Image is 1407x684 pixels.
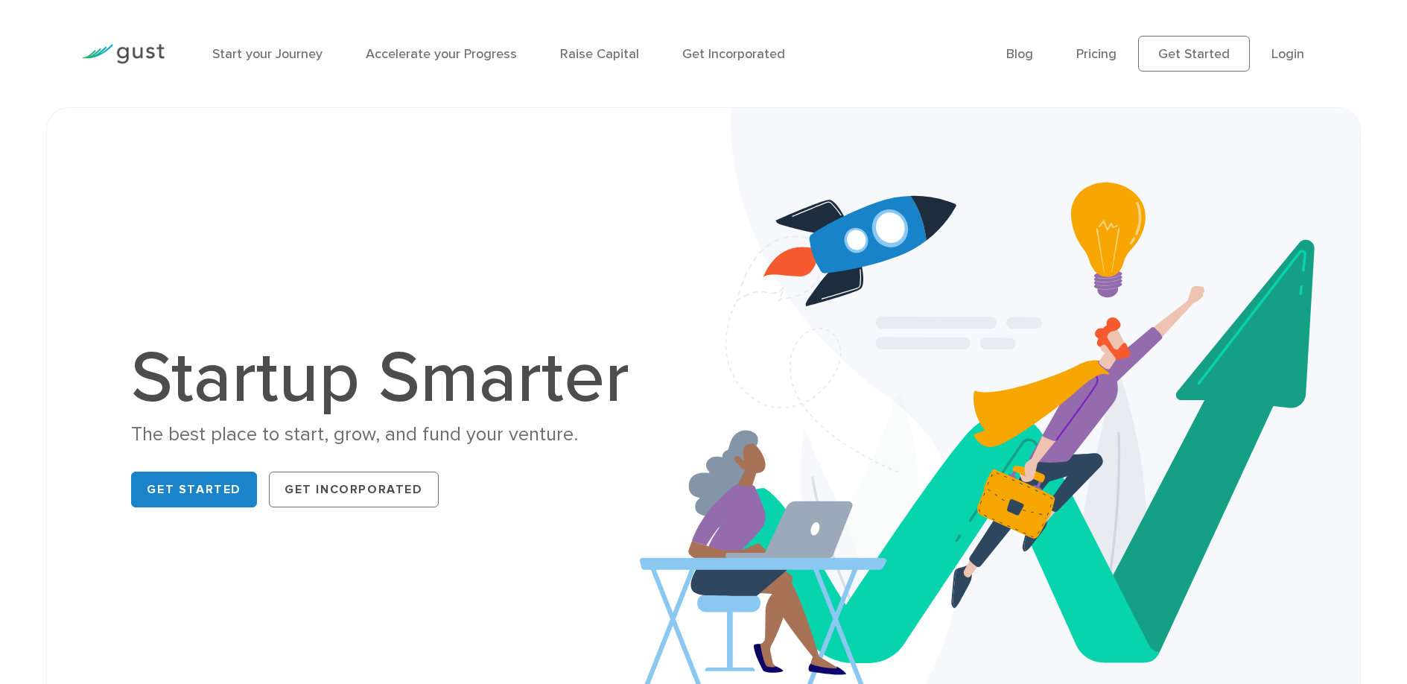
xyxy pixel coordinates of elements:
[131,472,257,507] a: Get Started
[81,44,165,64] img: Gust Logo
[1271,46,1304,62] a: Login
[1076,46,1117,62] a: Pricing
[131,422,645,448] div: The best place to start, grow, and fund your venture.
[1006,46,1033,62] a: Blog
[131,343,645,414] h1: Startup Smarter
[682,46,785,62] a: Get Incorporated
[560,46,639,62] a: Raise Capital
[366,46,517,62] a: Accelerate your Progress
[1138,36,1250,72] a: Get Started
[212,46,323,62] a: Start your Journey
[269,472,439,507] a: Get Incorporated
